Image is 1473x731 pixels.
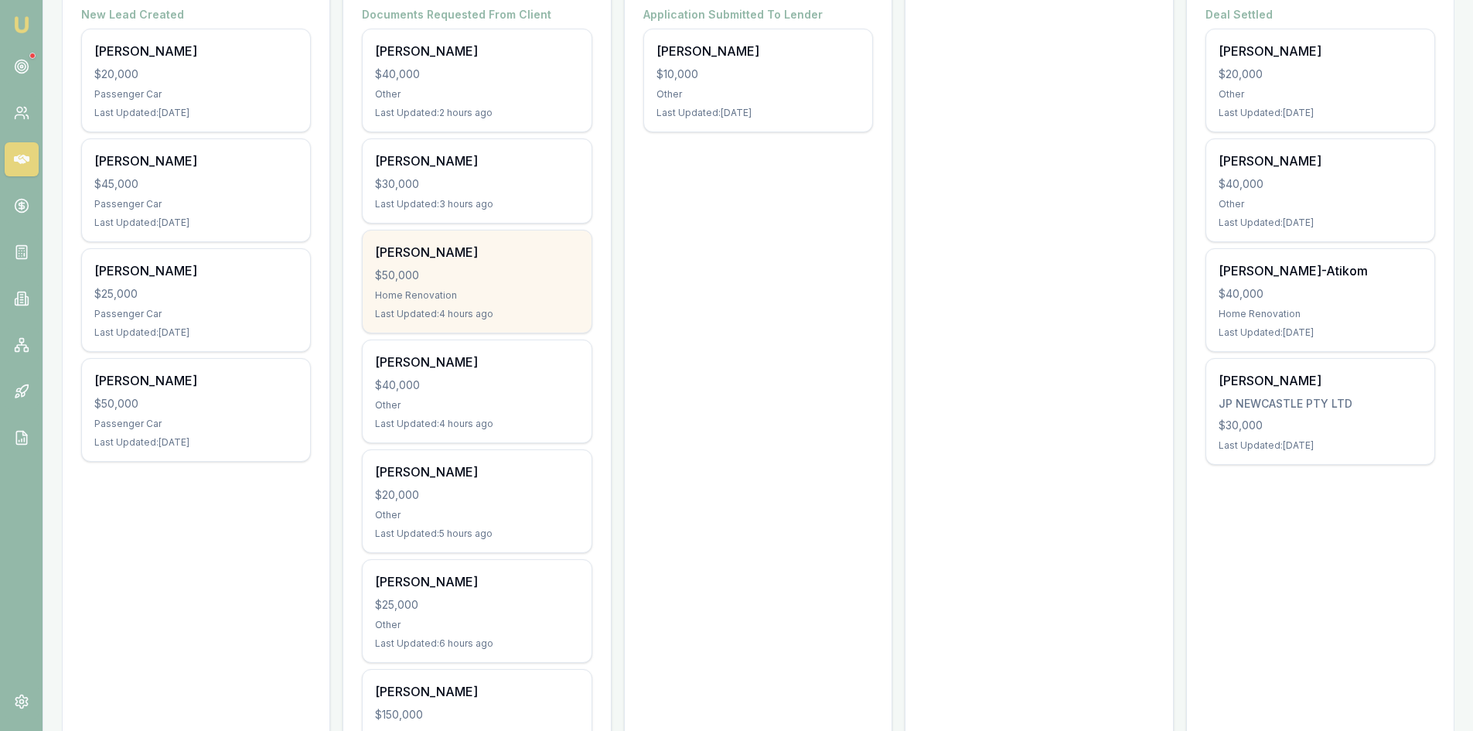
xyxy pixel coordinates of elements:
[1205,7,1435,22] h4: Deal Settled
[1219,42,1422,60] div: [PERSON_NAME]
[375,619,578,631] div: Other
[375,42,578,60] div: [PERSON_NAME]
[375,707,578,722] div: $150,000
[94,67,298,82] div: $20,000
[375,67,578,82] div: $40,000
[375,268,578,283] div: $50,000
[1219,198,1422,210] div: Other
[12,15,31,34] img: emu-icon-u.png
[94,261,298,280] div: [PERSON_NAME]
[656,42,860,60] div: [PERSON_NAME]
[94,308,298,320] div: Passenger Car
[375,463,578,481] div: [PERSON_NAME]
[1219,261,1422,280] div: [PERSON_NAME]-Atikom
[1219,396,1422,412] div: JP NEWCASTLE PTY LTD
[1219,152,1422,170] div: [PERSON_NAME]
[94,217,298,229] div: Last Updated: [DATE]
[1219,176,1422,192] div: $40,000
[94,107,298,119] div: Last Updated: [DATE]
[375,377,578,393] div: $40,000
[1219,88,1422,101] div: Other
[94,326,298,339] div: Last Updated: [DATE]
[1219,418,1422,433] div: $30,000
[375,289,578,302] div: Home Renovation
[375,487,578,503] div: $20,000
[643,7,873,22] h4: Application Submitted To Lender
[375,88,578,101] div: Other
[94,198,298,210] div: Passenger Car
[375,152,578,170] div: [PERSON_NAME]
[375,682,578,701] div: [PERSON_NAME]
[94,371,298,390] div: [PERSON_NAME]
[375,418,578,430] div: Last Updated: 4 hours ago
[94,436,298,449] div: Last Updated: [DATE]
[375,176,578,192] div: $30,000
[94,418,298,430] div: Passenger Car
[656,88,860,101] div: Other
[375,243,578,261] div: [PERSON_NAME]
[375,198,578,210] div: Last Updated: 3 hours ago
[1219,308,1422,320] div: Home Renovation
[375,528,578,540] div: Last Updated: 5 hours ago
[375,308,578,320] div: Last Updated: 4 hours ago
[81,7,311,22] h4: New Lead Created
[94,286,298,302] div: $25,000
[94,42,298,60] div: [PERSON_NAME]
[94,88,298,101] div: Passenger Car
[1219,217,1422,229] div: Last Updated: [DATE]
[1219,439,1422,452] div: Last Updated: [DATE]
[1219,286,1422,302] div: $40,000
[375,509,578,521] div: Other
[375,399,578,412] div: Other
[656,67,860,82] div: $10,000
[375,353,578,371] div: [PERSON_NAME]
[94,152,298,170] div: [PERSON_NAME]
[1219,371,1422,390] div: [PERSON_NAME]
[94,396,298,412] div: $50,000
[656,107,860,119] div: Last Updated: [DATE]
[375,572,578,591] div: [PERSON_NAME]
[1219,67,1422,82] div: $20,000
[94,176,298,192] div: $45,000
[362,7,592,22] h4: Documents Requested From Client
[375,597,578,613] div: $25,000
[375,637,578,650] div: Last Updated: 6 hours ago
[375,107,578,119] div: Last Updated: 2 hours ago
[1219,107,1422,119] div: Last Updated: [DATE]
[1219,326,1422,339] div: Last Updated: [DATE]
